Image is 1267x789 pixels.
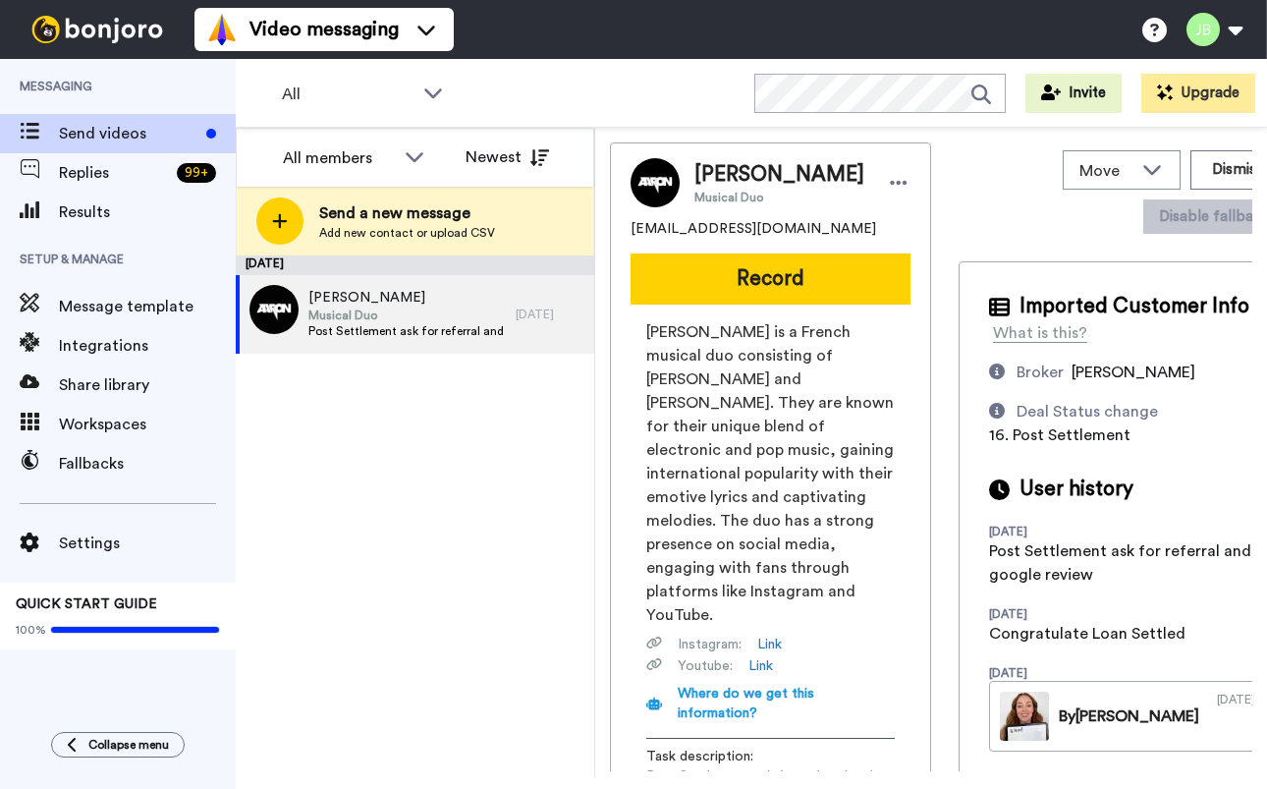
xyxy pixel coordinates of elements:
span: [PERSON_NAME] [694,160,864,190]
span: 100% [16,622,46,638]
span: All [282,83,413,106]
a: Link [757,635,782,654]
div: By [PERSON_NAME] [1059,704,1199,728]
div: [DATE] [236,255,594,275]
span: Message template [59,295,236,318]
div: [DATE] [989,606,1117,622]
button: Newest [451,138,564,177]
div: [DATE] [516,307,584,322]
span: Send a new message [319,201,495,225]
img: bj-logo-header-white.svg [24,16,171,43]
img: 0a93d3f6-2a3e-442d-bd8f-f787d0650f5f.png [249,285,299,334]
button: Invite [1025,74,1122,113]
span: Send videos [59,122,198,145]
div: Post Settlement ask for referral and a google review [989,539,1266,587]
div: All members [283,146,395,170]
div: Congratulate Loan Settled [989,622,1185,646]
div: [DATE] [989,524,1117,539]
img: vm-color.svg [206,14,238,45]
span: Share library [59,373,236,397]
span: [PERSON_NAME] [1072,365,1195,380]
button: Collapse menu [51,732,185,758]
span: Collapse menu [88,737,169,753]
span: Move [1079,159,1132,183]
a: Link [748,656,773,676]
span: Musical Duo [694,190,864,205]
span: Results [59,200,236,224]
span: QUICK START GUIDE [16,597,157,611]
button: Record [631,254,910,305]
span: Musical Duo [308,308,506,323]
span: Video messaging [249,16,399,43]
div: 99 + [177,163,216,183]
span: Replies [59,161,169,185]
div: [DATE] [989,665,1117,681]
span: Instagram : [678,635,742,654]
span: [EMAIL_ADDRESS][DOMAIN_NAME] [631,219,876,239]
span: Task description : [646,747,784,766]
a: By[PERSON_NAME][DATE] [989,681,1266,752]
span: User history [1019,475,1133,504]
span: Youtube : [678,656,733,676]
span: 16. Post Settlement [989,427,1130,443]
img: Image of Aaron [631,158,680,207]
span: Fallbacks [59,452,236,476]
div: What is this? [993,321,1087,345]
button: Upgrade [1141,74,1255,113]
span: Settings [59,532,236,555]
span: Integrations [59,334,236,358]
img: cad47319-12bc-4697-abec-d8d1ac373a21-thumb.jpg [1000,692,1049,741]
span: [PERSON_NAME] is a French musical duo consisting of [PERSON_NAME] and [PERSON_NAME]. They are kno... [646,320,895,627]
div: [DATE] [1217,692,1255,741]
div: Broker [1017,361,1064,384]
div: Deal Status change [1017,400,1158,423]
span: Workspaces [59,413,236,436]
span: Where do we get this information? [678,687,814,720]
span: Add new contact or upload CSV [319,225,495,241]
span: Post Settlement ask for referral and a google review [308,323,506,339]
span: [PERSON_NAME] [308,288,506,308]
span: Imported Customer Info [1019,292,1249,321]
